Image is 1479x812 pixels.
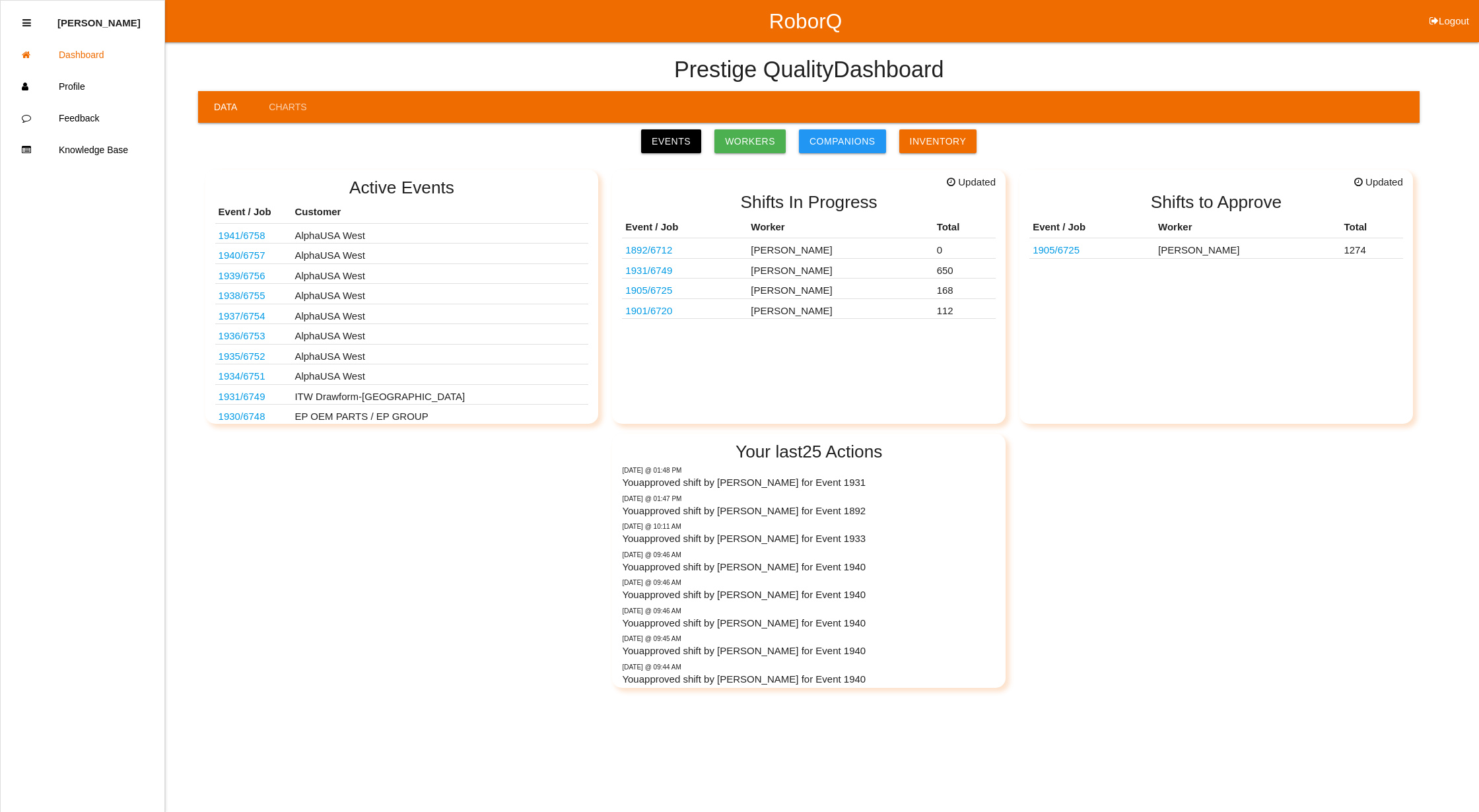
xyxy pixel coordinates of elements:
td: 650 [934,258,996,279]
td: PJ6B S045A76 AG3JA6 [622,298,747,319]
td: AlphaUSA West [291,263,588,284]
p: You approved shift by [PERSON_NAME] for Event 1940 [622,644,996,659]
a: Data [198,91,253,123]
p: You approved shift by [PERSON_NAME] for Event 1940 [622,616,996,631]
a: Profile [1,71,164,102]
td: [PERSON_NAME] [747,298,933,319]
tr: 68427781AA; 68340793AA [622,238,996,259]
td: [PERSON_NAME] [747,279,933,299]
a: Charts [253,91,322,123]
td: AlphaUSA West [291,304,588,324]
td: TI PN HYSO0086AAF00 -ITW PN 5463 [215,384,292,405]
td: AlphaUSA West [291,244,588,264]
a: Knowledge Base [1,134,164,166]
a: 1901/6720 [625,305,672,316]
p: Friday @ 09:46 AM [622,550,996,560]
th: Worker [747,217,933,238]
div: Close [22,7,31,39]
p: Friday @ 09:46 AM [622,578,996,588]
a: Feedback [1,102,164,134]
td: AlphaUSA West [291,344,588,364]
td: S2050-00 [215,263,292,284]
th: Total [1340,217,1402,238]
td: AlphaUSA West [291,284,588,304]
tr: 10301666 [622,279,996,299]
p: Friday @ 01:48 PM [622,465,996,475]
td: [PERSON_NAME] [747,258,933,279]
td: 68427781AA; 68340793AA [622,238,747,259]
p: You approved shift by [PERSON_NAME] for Event 1933 [622,531,996,547]
span: Updated [947,175,996,190]
td: S1873 [215,223,292,244]
td: 10301666 [622,279,747,299]
h2: Active Events [215,178,589,197]
td: 112 [934,298,996,319]
p: You approved shift by [PERSON_NAME] for Event 1940 [622,672,996,687]
a: Workers [714,129,786,153]
a: 1905/6725 [1033,244,1080,255]
h2: Shifts In Progress [622,193,996,212]
th: Worker [1155,217,1340,238]
td: [PERSON_NAME] [1155,238,1340,259]
td: EP OEM PARTS / EP GROUP [291,405,588,425]
a: 1931/6749 [625,265,672,276]
a: 1938/6755 [219,290,265,301]
p: Friday @ 09:44 AM [622,662,996,672]
td: AlphaUSA West [291,324,588,345]
p: You approved shift by [PERSON_NAME] for Event 1931 [622,475,996,491]
h2: Shifts to Approve [1029,193,1403,212]
span: Updated [1354,175,1403,190]
tr: TI PN HYSO0086AAF00 -ITW PN 5463 [622,258,996,279]
tr: PJ6B S045A76 AG3JA6 [622,298,996,319]
th: Customer [291,201,588,223]
a: Dashboard [1,39,164,71]
a: 1905/6725 [625,285,672,296]
a: 1935/6752 [219,351,265,362]
a: 1936/6753 [219,330,265,341]
a: 1941/6758 [219,230,265,241]
td: TI PN HYSO0086AAF00 -ITW PN 5463 [622,258,747,279]
td: 6576306022 [215,405,292,425]
p: Friday @ 09:46 AM [622,606,996,616]
td: 1274 [1340,238,1402,259]
a: 1939/6756 [219,270,265,281]
td: K13360 [215,244,292,264]
a: 1937/6754 [219,310,265,321]
td: K9250H [215,304,292,324]
h4: Prestige Quality Dashboard [674,57,944,83]
th: Total [934,217,996,238]
td: 168 [934,279,996,299]
td: AlphaUSA West [291,364,588,385]
td: 0 [934,238,996,259]
td: BA1194-02 [215,284,292,304]
p: Friday @ 10:11 AM [622,522,996,531]
p: You approved shift by [PERSON_NAME] for Event 1940 [622,560,996,575]
p: Diana Harris [57,7,141,28]
th: Event / Job [1029,217,1155,238]
a: 1934/6751 [219,370,265,382]
p: Friday @ 01:47 PM [622,494,996,504]
a: 1940/6757 [219,250,265,261]
a: Inventory [899,129,977,153]
a: 1930/6748 [219,411,265,422]
a: Events [641,129,701,153]
td: ITW Drawform-[GEOGRAPHIC_DATA] [291,384,588,405]
td: AlphaUSA West [291,223,588,244]
tr: 10301666 [1029,238,1403,259]
a: 1892/6712 [625,244,672,255]
a: Companions [799,129,886,153]
p: Friday @ 09:45 AM [622,634,996,644]
p: You approved shift by [PERSON_NAME] for Event 1892 [622,504,996,519]
a: 1931/6749 [219,391,265,402]
td: S1391 [215,344,292,364]
p: You approved shift by [PERSON_NAME] for Event 1940 [622,588,996,603]
td: S2070-02 [215,324,292,345]
h2: Your last 25 Actions [622,442,996,461]
th: Event / Job [622,217,747,238]
td: S2026-01 [215,364,292,385]
td: [PERSON_NAME] [747,238,933,259]
th: Event / Job [215,201,292,223]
